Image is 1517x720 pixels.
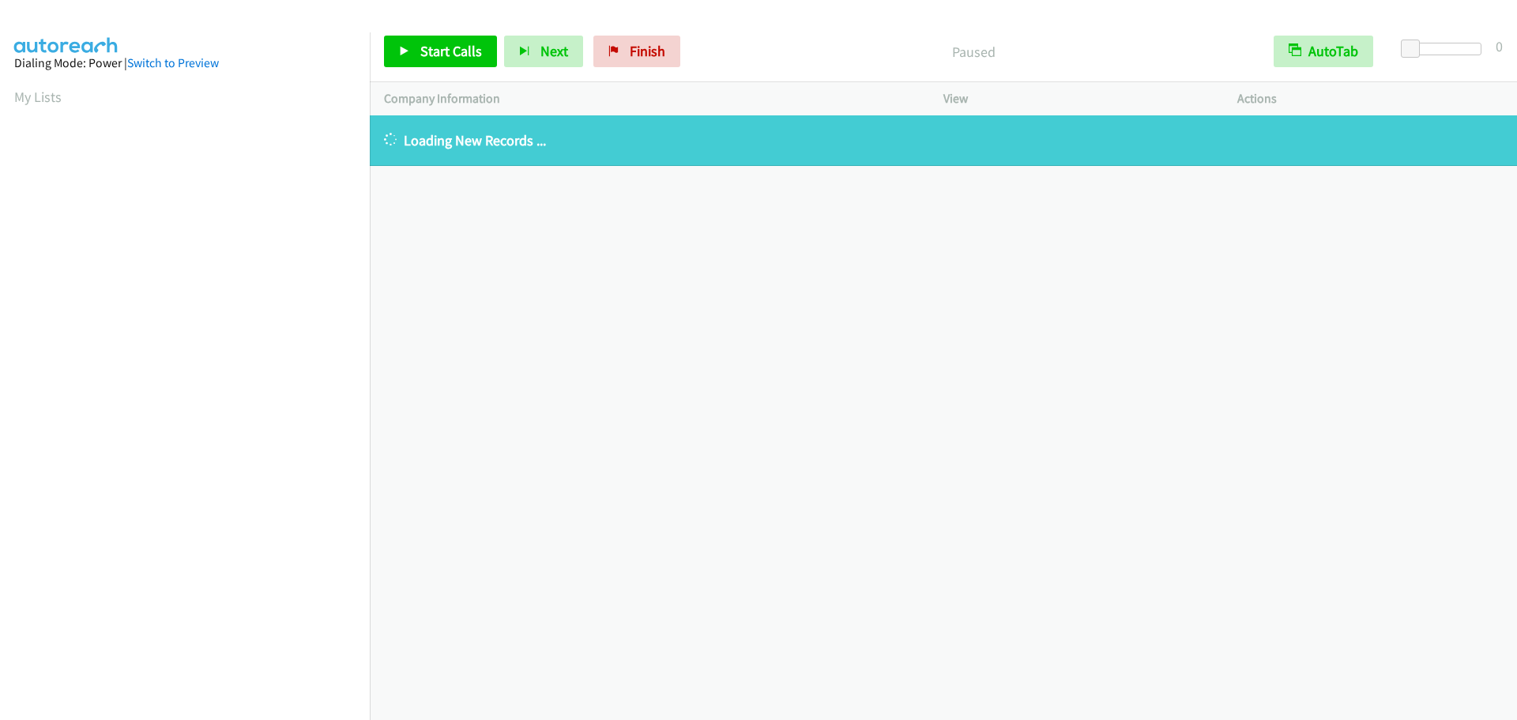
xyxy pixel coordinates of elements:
p: Actions [1237,89,1503,108]
a: Start Calls [384,36,497,67]
a: Finish [593,36,680,67]
span: Start Calls [420,42,482,60]
div: 0 [1496,36,1503,57]
span: Finish [630,42,665,60]
span: Next [540,42,568,60]
p: View [943,89,1209,108]
p: Loading New Records ... [384,130,1503,151]
a: My Lists [14,88,62,106]
div: Delay between calls (in seconds) [1409,43,1481,55]
a: Switch to Preview [127,55,219,70]
div: Dialing Mode: Power | [14,54,356,73]
p: Company Information [384,89,915,108]
button: AutoTab [1274,36,1373,67]
p: Paused [702,41,1245,62]
button: Next [504,36,583,67]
